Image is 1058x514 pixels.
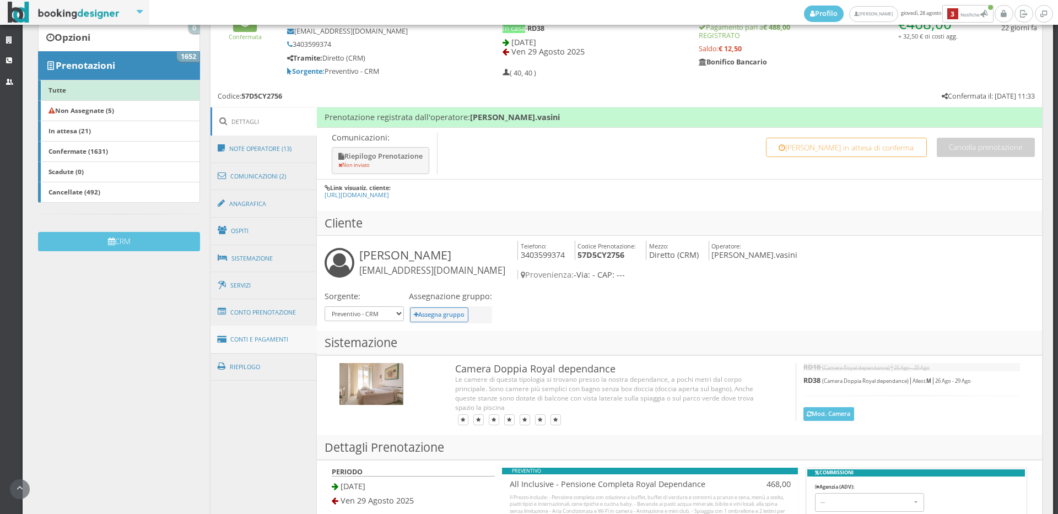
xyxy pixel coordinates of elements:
[339,363,403,405] img: 5d5bb5f4a6df11edad3c06e496e5630a.jpg
[48,126,91,135] b: In attesa (21)
[804,6,844,22] a: Profilo
[241,91,282,101] b: 57D5CY2756
[229,24,262,41] a: Confermata
[699,45,958,53] h5: Saldo:
[455,375,773,412] div: Le camere di questa tipologia si trovano presso la nostra dependance, a pochi metri dal corpo pri...
[913,377,931,385] small: Allest.
[325,291,404,301] h4: Sorgente:
[38,80,200,101] a: Tutte
[38,141,200,162] a: Confermate (1631)
[48,147,108,155] b: Confermate (1631)
[317,435,1042,460] h3: Dettagli Prenotazione
[210,353,317,381] a: Riepilogo
[359,248,505,277] h3: [PERSON_NAME]
[332,467,363,477] b: PERIODO
[332,147,429,174] button: Riepilogo Prenotazione Non inviato
[763,23,790,32] strong: € 488,00
[8,2,120,23] img: BookingDesigner.com
[330,183,391,192] b: Link visualiz. cliente:
[341,481,365,491] span: [DATE]
[517,270,976,279] h4: -
[325,191,389,199] a: [URL][DOMAIN_NAME]
[804,5,995,23] span: giovedì, 28 agosto
[709,241,798,260] h4: [PERSON_NAME].vasini
[38,51,200,80] a: Prenotazioni 1652
[815,484,855,491] label: Agenzia (ADV):
[55,31,90,44] b: Opzioni
[317,211,1042,236] h3: Cliente
[1001,24,1037,32] h5: 22 giorni fa
[527,24,544,33] b: RD38
[511,37,536,47] span: [DATE]
[577,250,624,260] b: 57D5CY2756
[894,364,930,371] small: 26 Ago - 29 Ago
[341,495,414,506] span: Ven 29 Agosto 2025
[338,161,370,169] small: Non inviato
[592,269,625,280] span: - CAP: ---
[926,377,931,385] b: M
[517,241,565,260] h4: 3403599374
[38,182,200,203] a: Cancellate (492)
[821,497,911,507] span: --
[317,331,1042,355] h3: Sistemazione
[937,138,1035,157] button: Cancella prenotazione
[359,264,505,277] small: [EMAIL_ADDRESS][DOMAIN_NAME]
[803,376,821,385] b: RD38
[210,244,317,273] a: Sistemazione
[942,5,994,23] button: 3Notifiche
[287,67,465,75] h5: Preventivo - CRM
[470,112,560,122] b: [PERSON_NAME].vasini
[711,242,741,250] small: Operatore:
[510,479,717,489] h4: All Inclusive - Pensione Completa Royal Dependance
[649,242,668,250] small: Mezzo:
[48,167,84,176] b: Scadute (0)
[38,100,200,121] a: Non Assegnate (5)
[803,363,1020,371] h5: |
[287,67,325,76] b: Sorgente:
[332,133,431,142] p: Comunicazioni:
[719,44,742,53] strong: € 12,50
[38,121,200,142] a: In attesa (21)
[822,377,909,385] small: (Camera Doppia Royal dependance)
[822,364,890,371] small: (Camera Royal dependance)
[577,242,636,250] small: Codice Prenotazione:
[803,407,854,421] button: Mod. Camera
[849,6,898,22] a: [PERSON_NAME]
[210,326,317,354] a: Conti e Pagamenti
[210,298,317,327] a: Conto Prenotazione
[807,469,1025,477] b: COMMISSIONI
[188,24,199,34] span: 0
[898,32,958,40] small: + 32,50 € di costi agg.
[503,24,525,33] span: In casa
[803,362,821,372] b: RD18
[699,57,767,67] b: Bonifico Bancario
[502,468,798,475] div: PREVENTIVO
[942,92,1035,100] h5: Confermata il: [DATE] 11:33
[177,52,199,62] span: 1652
[38,23,200,52] a: Opzioni 0
[455,363,773,375] h3: Camera Doppia Royal dependance
[48,85,66,94] b: Tutte
[699,23,958,40] h5: Pagamento pari a REGISTRATO
[646,241,699,260] h4: Diretto (CRM)
[218,92,282,100] h5: Codice:
[317,107,1042,127] h4: Prenotazione registrata dall'operatore:
[935,377,971,385] small: 26 Ago - 29 Ago
[210,162,317,191] a: Comunicazioni (2)
[287,53,322,63] b: Tramite:
[287,40,465,48] h5: 3403599374
[409,291,492,301] h4: Assegnazione gruppo:
[503,24,684,33] h5: -
[521,269,574,280] span: Provenienza:
[766,138,927,157] button: [PERSON_NAME] in attesa di conferma
[210,190,317,218] a: Anagrafica
[511,46,585,57] span: Ven 29 Agosto 2025
[410,307,469,322] button: Assegna gruppo
[56,59,115,72] b: Prenotazioni
[803,376,1020,385] h5: | |
[287,27,465,35] h5: [EMAIL_ADDRESS][DOMAIN_NAME]
[503,69,536,77] h5: ( 40, 40 )
[576,269,590,280] span: Via:
[48,187,100,196] b: Cancellate (492)
[38,232,200,251] button: CRM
